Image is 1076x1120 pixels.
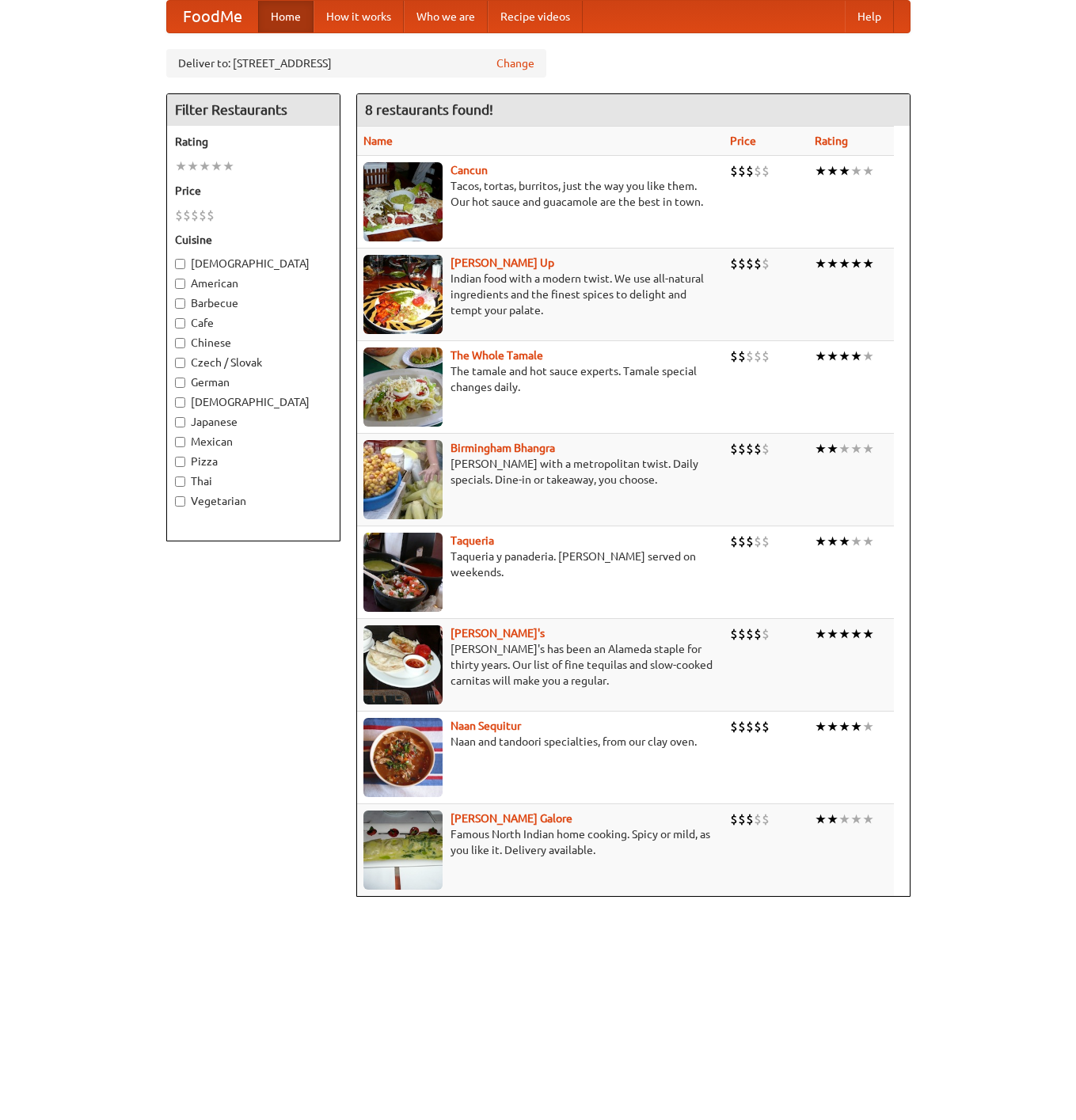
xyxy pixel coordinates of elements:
[730,347,738,365] li: $
[175,318,185,328] input: Cafe
[746,162,754,180] li: $
[199,158,211,175] li: ★
[838,440,850,457] li: ★
[175,476,185,487] input: Thai
[754,255,762,272] li: $
[363,533,443,612] img: taqueria.jpg
[363,363,717,395] p: The tamale and hot sauce experts. Tamale special changes daily.
[363,718,443,797] img: naansequitur.jpg
[850,533,862,550] li: ★
[850,255,862,272] li: ★
[754,162,762,180] li: $
[850,162,862,180] li: ★
[175,232,332,248] h5: Cuisine
[730,255,738,272] li: $
[738,533,746,550] li: $
[862,440,874,457] li: ★
[187,158,199,175] li: ★
[222,158,234,175] li: ★
[862,718,874,735] li: ★
[363,178,717,210] p: Tacos, tortas, burritos, just the way you like them. Our hot sauce and guacamole are the best in ...
[746,440,754,457] li: $
[762,255,770,272] li: $
[762,718,770,735] li: $
[314,1,404,32] a: How it works
[838,718,850,735] li: ★
[451,442,555,454] a: Birmingham Bhangra
[363,734,717,750] p: Naan and tandoori specialties, from our clay oven.
[175,259,185,269] input: [DEMOGRAPHIC_DATA]
[746,533,754,550] li: $
[363,347,443,427] img: wholetamale.jpg
[838,255,850,272] li: ★
[363,456,717,488] p: [PERSON_NAME] with a metropolitan twist. Daily specials. Dine-in or takeaway, you choose.
[258,1,314,32] a: Home
[175,315,332,331] label: Cafe
[738,625,746,643] li: $
[850,625,862,643] li: ★
[175,378,185,388] input: German
[730,162,738,180] li: $
[815,255,827,272] li: ★
[838,811,850,828] li: ★
[862,255,874,272] li: ★
[363,641,717,689] p: [PERSON_NAME]'s has been an Alameda staple for thirty years. Our list of fine tequilas and slow-c...
[838,162,850,180] li: ★
[815,347,827,365] li: ★
[363,625,443,704] img: pedros.jpg
[730,533,738,550] li: $
[862,625,874,643] li: ★
[738,162,746,180] li: $
[363,826,717,858] p: Famous North Indian home cooking. Spicy or mild, as you like it. Delivery available.
[746,811,754,828] li: $
[211,158,222,175] li: ★
[175,414,332,430] label: Japanese
[363,549,717,580] p: Taqueria y panaderia. [PERSON_NAME] served on weekends.
[175,134,332,150] h5: Rating
[175,397,185,408] input: [DEMOGRAPHIC_DATA]
[363,255,443,334] img: curryup.jpg
[496,55,534,71] a: Change
[363,811,443,890] img: currygalore.jpg
[738,440,746,457] li: $
[451,164,488,177] a: Cancun
[175,275,332,291] label: American
[862,811,874,828] li: ★
[175,295,332,311] label: Barbecue
[404,1,488,32] a: Who we are
[167,1,258,32] a: FoodMe
[850,718,862,735] li: ★
[175,279,185,289] input: American
[746,718,754,735] li: $
[754,718,762,735] li: $
[730,718,738,735] li: $
[762,347,770,365] li: $
[175,207,183,224] li: $
[451,349,543,362] a: The Whole Tamale
[207,207,215,224] li: $
[175,298,185,309] input: Barbecue
[175,338,185,348] input: Chinese
[762,440,770,457] li: $
[746,625,754,643] li: $
[827,718,838,735] li: ★
[754,440,762,457] li: $
[175,493,332,509] label: Vegetarian
[746,255,754,272] li: $
[850,811,862,828] li: ★
[451,534,494,547] a: Taqueria
[738,718,746,735] li: $
[175,457,185,467] input: Pizza
[175,183,332,199] h5: Price
[191,207,199,224] li: $
[363,135,393,147] a: Name
[730,625,738,643] li: $
[738,255,746,272] li: $
[175,434,332,450] label: Mexican
[815,162,827,180] li: ★
[488,1,583,32] a: Recipe videos
[827,440,838,457] li: ★
[815,811,827,828] li: ★
[850,440,862,457] li: ★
